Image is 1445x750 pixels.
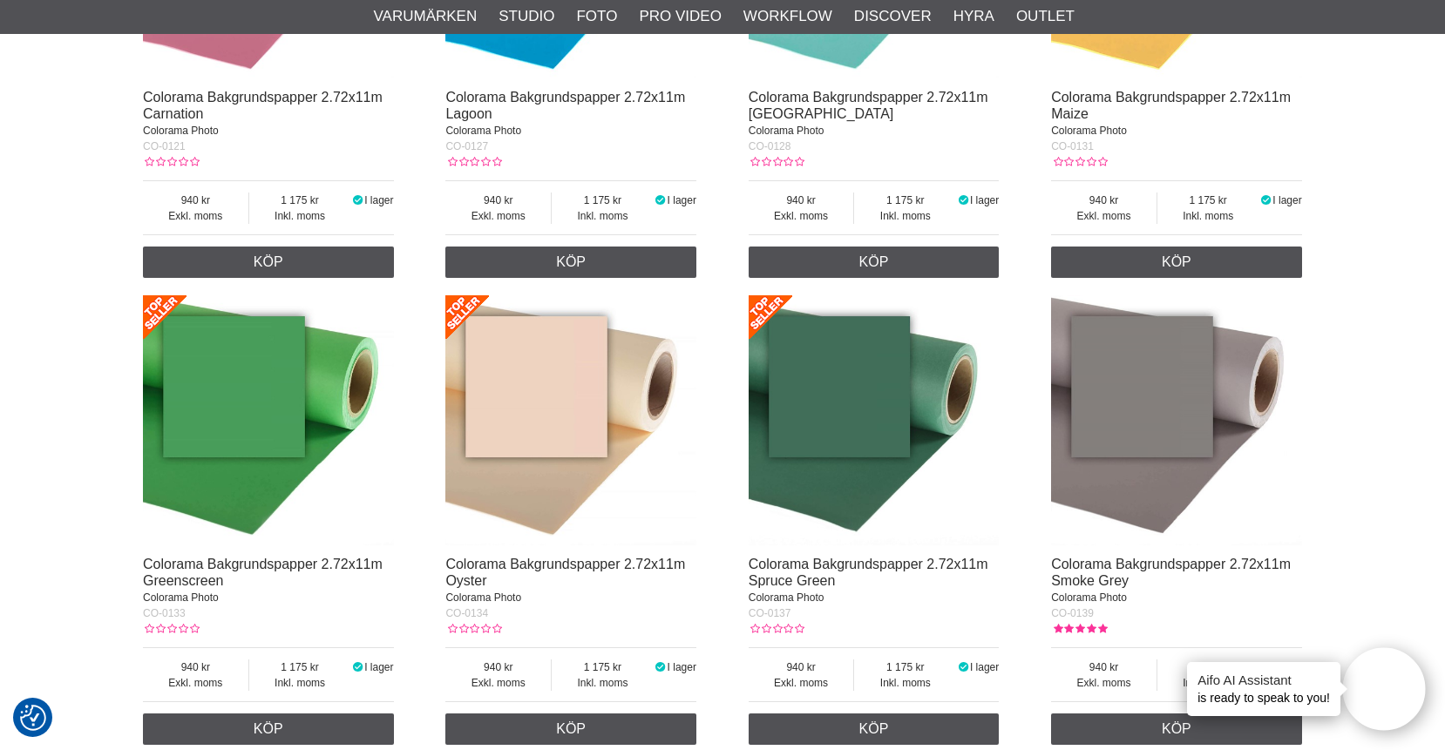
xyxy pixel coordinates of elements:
[749,193,854,208] span: 940
[1051,125,1127,137] span: Colorama Photo
[350,661,364,673] i: I lager
[1259,661,1273,673] i: I lager
[743,5,832,28] a: Workflow
[1051,154,1107,170] div: Kundbetyg: 0
[143,621,199,637] div: Kundbetyg: 0
[749,154,804,170] div: Kundbetyg: 0
[445,90,685,121] a: Colorama Bakgrundspapper 2.72x11m Lagoon
[1157,659,1259,675] span: 1 175
[576,5,617,28] a: Foto
[854,193,956,208] span: 1 175
[249,659,351,675] span: 1 175
[854,659,956,675] span: 1 175
[1051,659,1157,675] span: 940
[1157,675,1259,691] span: Inkl. moms
[445,621,501,637] div: Kundbetyg: 0
[654,194,668,206] i: I lager
[749,621,804,637] div: Kundbetyg: 0
[552,659,654,675] span: 1 175
[143,659,248,675] span: 940
[1272,661,1301,673] span: I lager
[1051,557,1291,588] a: Colorama Bakgrundspapper 2.72x11m Smoke Grey
[445,154,501,170] div: Kundbetyg: 0
[749,607,791,619] span: CO-0137
[668,194,696,206] span: I lager
[1157,208,1259,224] span: Inkl. moms
[552,208,654,224] span: Inkl. moms
[143,193,248,208] span: 940
[1051,621,1107,637] div: Kundbetyg: 5.00
[956,194,970,206] i: I lager
[143,713,394,745] a: Köp
[1272,194,1301,206] span: I lager
[749,675,854,691] span: Exkl. moms
[1259,194,1273,206] i: I lager
[143,591,219,604] span: Colorama Photo
[143,247,394,278] a: Köp
[143,295,394,546] img: Colorama Bakgrundspapper 2.72x11m Greenscreen
[1051,591,1127,604] span: Colorama Photo
[1197,671,1330,689] h4: Aifo AI Assistant
[970,661,999,673] span: I lager
[143,140,186,152] span: CO-0121
[749,295,1000,546] img: Colorama Bakgrundspapper 2.72x11m Spruce Green
[552,675,654,691] span: Inkl. moms
[445,607,488,619] span: CO-0134
[445,247,696,278] a: Köp
[445,193,551,208] span: 940
[445,675,551,691] span: Exkl. moms
[654,661,668,673] i: I lager
[1051,90,1291,121] a: Colorama Bakgrundspapper 2.72x11m Maize
[639,5,721,28] a: Pro Video
[1051,295,1302,546] img: Colorama Bakgrundspapper 2.72x11m Smoke Grey
[749,713,1000,745] a: Köp
[749,557,988,588] a: Colorama Bakgrundspapper 2.72x11m Spruce Green
[1187,662,1340,716] div: is ready to speak to you!
[854,675,956,691] span: Inkl. moms
[749,247,1000,278] a: Köp
[143,125,219,137] span: Colorama Photo
[749,125,824,137] span: Colorama Photo
[749,208,854,224] span: Exkl. moms
[1051,193,1157,208] span: 940
[143,675,248,691] span: Exkl. moms
[143,208,248,224] span: Exkl. moms
[1051,607,1094,619] span: CO-0139
[749,591,824,604] span: Colorama Photo
[445,713,696,745] a: Köp
[1051,208,1157,224] span: Exkl. moms
[20,705,46,731] img: Revisit consent button
[445,591,521,604] span: Colorama Photo
[445,125,521,137] span: Colorama Photo
[374,5,478,28] a: Varumärken
[143,90,383,121] a: Colorama Bakgrundspapper 2.72x11m Carnation
[854,208,956,224] span: Inkl. moms
[668,661,696,673] span: I lager
[1051,140,1094,152] span: CO-0131
[249,193,351,208] span: 1 175
[445,557,685,588] a: Colorama Bakgrundspapper 2.72x11m Oyster
[854,5,932,28] a: Discover
[956,661,970,673] i: I lager
[1051,675,1157,691] span: Exkl. moms
[249,675,351,691] span: Inkl. moms
[445,208,551,224] span: Exkl. moms
[499,5,554,28] a: Studio
[249,208,351,224] span: Inkl. moms
[20,702,46,733] button: Samtyckesinställningar
[445,659,551,675] span: 940
[350,194,364,206] i: I lager
[749,659,854,675] span: 940
[970,194,999,206] span: I lager
[749,90,988,121] a: Colorama Bakgrundspapper 2.72x11m [GEOGRAPHIC_DATA]
[445,295,696,546] img: Colorama Bakgrundspapper 2.72x11m Oyster
[953,5,994,28] a: Hyra
[143,154,199,170] div: Kundbetyg: 0
[143,557,383,588] a: Colorama Bakgrundspapper 2.72x11m Greenscreen
[143,607,186,619] span: CO-0133
[364,661,393,673] span: I lager
[1016,5,1075,28] a: Outlet
[749,140,791,152] span: CO-0128
[552,193,654,208] span: 1 175
[445,140,488,152] span: CO-0127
